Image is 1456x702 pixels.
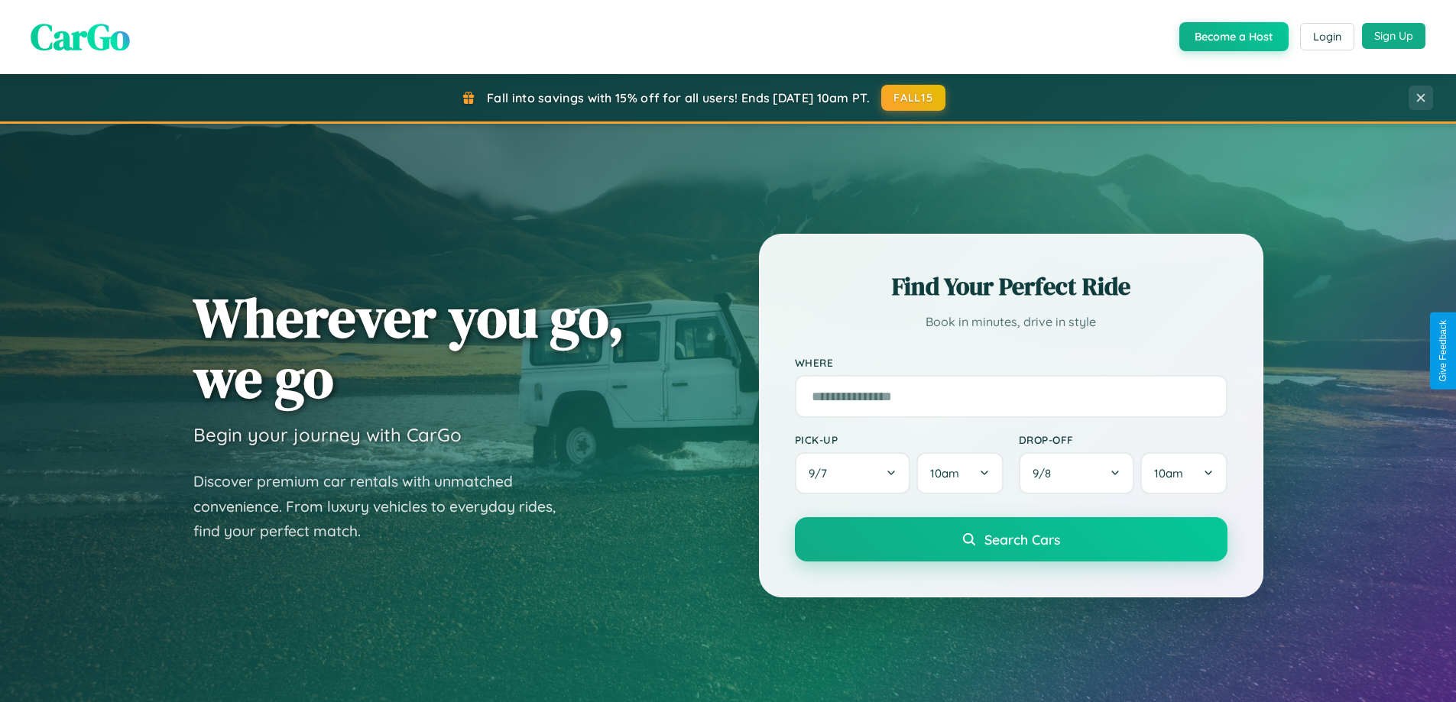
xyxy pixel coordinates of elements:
button: Become a Host [1179,22,1289,51]
label: Pick-up [795,433,1004,446]
span: CarGo [31,11,130,62]
span: 9 / 8 [1033,466,1059,480]
button: Search Cars [795,517,1227,561]
button: Login [1300,23,1354,50]
h3: Begin your journey with CarGo [193,423,462,446]
h2: Find Your Perfect Ride [795,270,1227,303]
button: Sign Up [1362,23,1425,49]
button: 10am [1140,452,1227,494]
span: 9 / 7 [809,466,835,480]
label: Where [795,356,1227,369]
button: FALL15 [881,85,945,111]
label: Drop-off [1019,433,1227,446]
span: Search Cars [984,531,1060,548]
button: 9/8 [1019,452,1135,494]
button: 10am [916,452,1003,494]
span: 10am [930,466,959,480]
button: 9/7 [795,452,911,494]
p: Discover premium car rentals with unmatched convenience. From luxury vehicles to everyday rides, ... [193,469,576,544]
span: Fall into savings with 15% off for all users! Ends [DATE] 10am PT. [487,90,870,105]
span: 10am [1154,466,1183,480]
div: Give Feedback [1438,320,1448,382]
p: Book in minutes, drive in style [795,311,1227,333]
h1: Wherever you go, we go [193,287,624,408]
